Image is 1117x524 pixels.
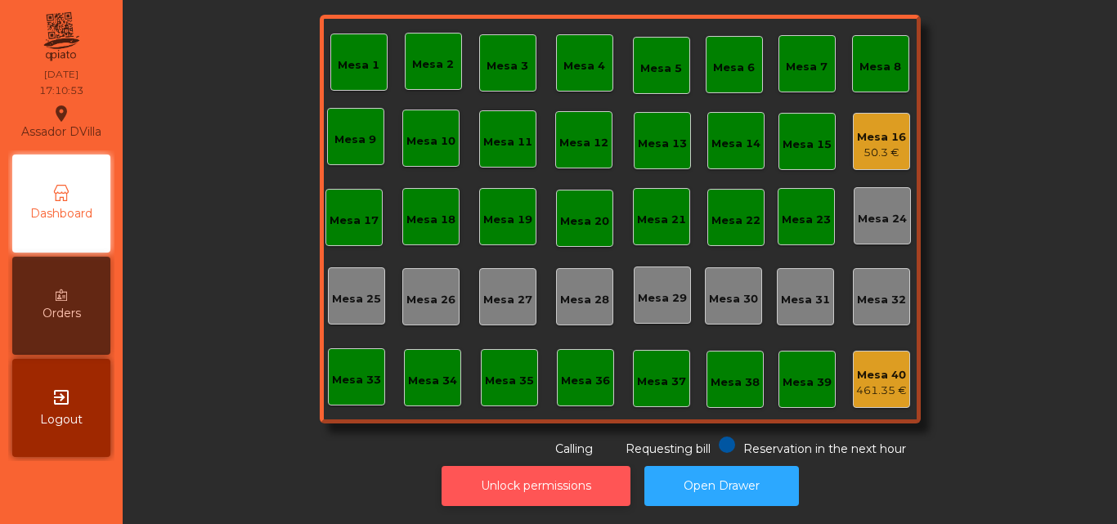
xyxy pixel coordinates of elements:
[856,383,907,399] div: 461.35 €
[43,305,81,322] span: Orders
[563,58,605,74] div: Mesa 4
[709,291,758,307] div: Mesa 30
[332,372,381,388] div: Mesa 33
[637,374,686,390] div: Mesa 37
[857,292,906,308] div: Mesa 32
[858,211,907,227] div: Mesa 24
[406,292,455,308] div: Mesa 26
[743,441,906,456] span: Reservation in the next hour
[783,374,832,391] div: Mesa 39
[782,212,831,228] div: Mesa 23
[555,441,593,456] span: Calling
[485,373,534,389] div: Mesa 35
[856,367,907,383] div: Mesa 40
[487,58,528,74] div: Mesa 3
[406,212,455,228] div: Mesa 18
[713,60,755,76] div: Mesa 6
[44,67,79,82] div: [DATE]
[39,83,83,98] div: 17:10:53
[483,292,532,308] div: Mesa 27
[408,373,457,389] div: Mesa 34
[52,104,71,123] i: location_on
[330,213,379,229] div: Mesa 17
[638,136,687,152] div: Mesa 13
[412,56,454,73] div: Mesa 2
[334,132,376,148] div: Mesa 9
[560,292,609,308] div: Mesa 28
[711,213,760,229] div: Mesa 22
[859,59,901,75] div: Mesa 8
[711,374,760,391] div: Mesa 38
[406,133,455,150] div: Mesa 10
[483,134,532,150] div: Mesa 11
[41,8,81,65] img: qpiato
[30,205,92,222] span: Dashboard
[559,135,608,151] div: Mesa 12
[561,373,610,389] div: Mesa 36
[40,411,83,428] span: Logout
[781,292,830,308] div: Mesa 31
[711,136,760,152] div: Mesa 14
[786,59,828,75] div: Mesa 7
[332,291,381,307] div: Mesa 25
[626,441,711,456] span: Requesting bill
[644,466,799,506] button: Open Drawer
[857,145,906,161] div: 50.3 €
[442,466,630,506] button: Unlock permissions
[338,57,379,74] div: Mesa 1
[52,387,71,407] i: exit_to_app
[21,101,101,142] div: Assador DVilla
[483,212,532,228] div: Mesa 19
[783,137,832,153] div: Mesa 15
[560,213,609,230] div: Mesa 20
[640,60,682,77] div: Mesa 5
[637,212,686,228] div: Mesa 21
[638,290,687,307] div: Mesa 29
[857,129,906,146] div: Mesa 16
